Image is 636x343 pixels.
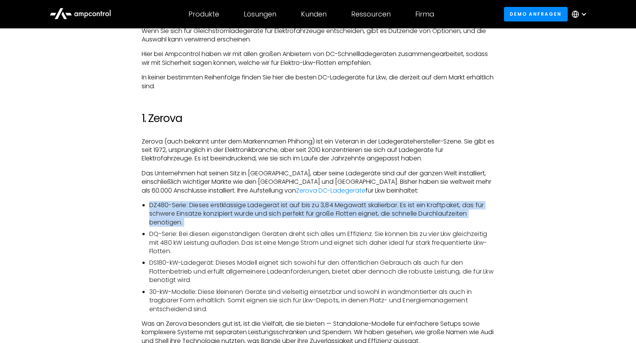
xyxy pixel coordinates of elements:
[142,137,495,163] p: Zerova (auch bekannt unter dem Markennamen Phihong) ist ein Veteran in der Ladegerätehersteller-S...
[415,10,434,18] div: Firma
[142,73,495,91] p: In keiner bestimmten Reihenfolge finden Sie hier die besten DC-Ladegeräte für Lkw, die derzeit au...
[504,7,568,21] a: Demo anfragen
[301,10,327,18] div: Kunden
[296,186,365,195] a: Zerova DC-Ladegeräte
[149,259,495,284] li: DS180-kW-Ladegerät: Dieses Modell eignet sich sowohl für den öffentlichen Gebrauch als auch für d...
[351,10,391,18] div: Ressourcen
[142,169,495,195] p: Das Unternehmen hat seinen Sitz in [GEOGRAPHIC_DATA], aber seine Ladegeräte sind auf der ganzen W...
[244,10,276,18] div: Lösungen
[142,50,495,67] p: Hier bei Ampcontrol haben wir mit allen großen Anbietern von DC-Schnellladegeräten zusammengearbe...
[142,27,495,44] p: Wenn Sie sich für Gleichstromladegeräte für Elektrofahrzeuge entscheiden, gibt es Dutzende von Op...
[188,10,219,18] div: Produkte
[142,112,495,125] h2: 1. Zerova
[149,201,495,227] li: DZ480-Serie: Dieses erstklassige Ladegerät ist auf bis zu 3,84 Megawatt skalierbar. Es ist ein Kr...
[149,288,495,313] li: 30-kW-Modelle: Diese kleineren Geräte sind vielseitig einsetzbar und sowohl in wandmontierter als...
[149,230,495,256] li: DQ-Serie: Bei diesen eigenständigen Geräten dreht sich alles um Effizienz. Sie können bis zu vier...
